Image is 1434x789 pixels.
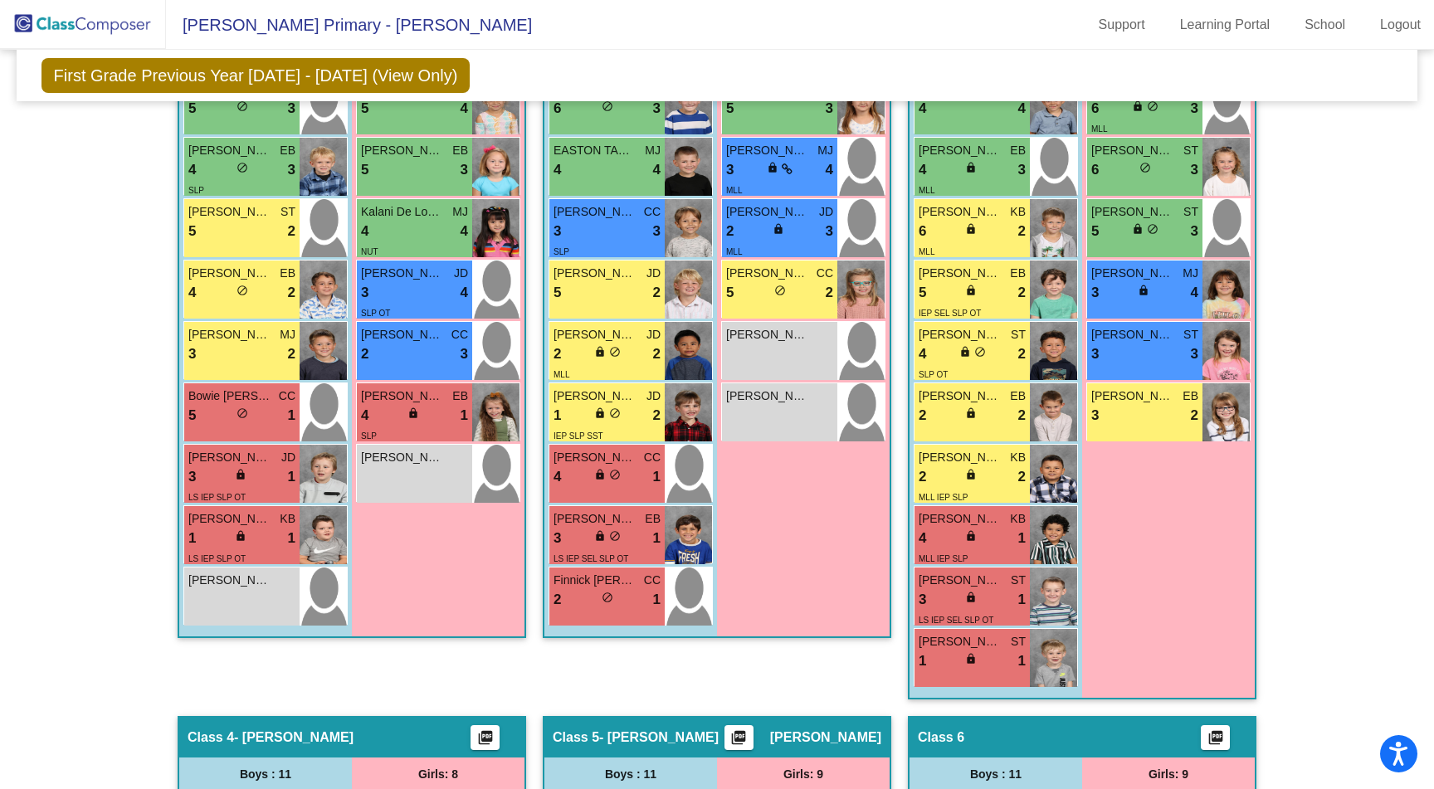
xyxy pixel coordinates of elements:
[1191,405,1198,426] span: 2
[554,387,637,405] span: [PERSON_NAME]
[726,247,742,256] span: MLL
[644,449,661,466] span: CC
[919,282,926,304] span: 5
[554,247,569,256] span: SLP
[1011,326,1026,343] span: ST
[919,142,1002,159] span: [PERSON_NAME]
[361,326,444,343] span: [PERSON_NAME]
[965,592,977,603] span: lock
[609,469,621,480] span: do_not_disturb_alt
[1018,405,1026,426] span: 2
[919,265,1002,282] span: [PERSON_NAME]
[609,530,621,542] span: do_not_disturb_alt
[918,729,964,746] span: Class 6
[1018,466,1026,488] span: 2
[1018,589,1026,611] span: 1
[1018,98,1026,119] span: 4
[1018,159,1026,181] span: 3
[1010,387,1026,405] span: EB
[594,346,606,358] span: lock
[1091,203,1174,221] span: [PERSON_NAME]
[1138,285,1149,296] span: lock
[554,203,637,221] span: [PERSON_NAME]
[166,12,532,38] span: [PERSON_NAME] Primary - [PERSON_NAME]
[653,466,661,488] span: 1
[452,203,468,221] span: MJ
[188,343,196,365] span: 3
[554,572,637,589] span: Finnick [PERSON_NAME]
[1091,98,1099,119] span: 6
[1091,159,1099,181] span: 6
[554,142,637,159] span: EASTON TAPIA
[919,616,993,625] span: LS IEP SEL SLP OT
[288,343,295,365] span: 2
[919,203,1002,221] span: [PERSON_NAME]
[726,221,734,242] span: 2
[1191,282,1198,304] span: 4
[974,346,986,358] span: do_not_disturb_alt
[452,142,468,159] span: EB
[188,387,271,405] span: Bowie [PERSON_NAME]
[361,203,444,221] span: Kalani De Los [PERSON_NAME]
[1167,12,1284,38] a: Learning Portal
[554,589,561,611] span: 2
[1091,343,1099,365] span: 3
[1010,449,1026,466] span: KB
[609,346,621,358] span: do_not_disturb_alt
[594,530,606,542] span: lock
[653,405,661,426] span: 2
[361,265,444,282] span: [PERSON_NAME]
[288,98,295,119] span: 3
[1191,343,1198,365] span: 3
[1183,387,1198,405] span: EB
[726,186,742,195] span: MLL
[594,469,606,480] span: lock
[280,265,295,282] span: EB
[644,572,661,589] span: CC
[919,510,1002,528] span: [PERSON_NAME]
[1291,12,1358,38] a: School
[726,387,809,405] span: [PERSON_NAME]
[361,309,390,318] span: SLP OT
[653,589,661,611] span: 1
[281,449,295,466] span: JD
[919,528,926,549] span: 4
[554,265,637,282] span: [PERSON_NAME]
[235,530,246,542] span: lock
[919,343,926,365] span: 4
[1010,203,1026,221] span: KB
[188,203,271,221] span: [PERSON_NAME]
[653,159,661,181] span: 4
[471,725,500,750] button: Print Students Details
[1091,387,1174,405] span: [PERSON_NAME]
[461,405,468,426] span: 1
[461,98,468,119] span: 4
[594,407,606,419] span: lock
[1010,142,1026,159] span: EB
[288,221,295,242] span: 2
[959,346,971,358] span: lock
[554,510,637,528] span: [PERSON_NAME]
[724,725,754,750] button: Print Students Details
[407,407,419,419] span: lock
[1085,12,1158,38] a: Support
[280,326,295,343] span: MJ
[554,221,561,242] span: 3
[1191,159,1198,181] span: 3
[767,162,778,173] span: lock
[965,407,977,419] span: lock
[188,282,196,304] span: 4
[554,449,637,466] span: [PERSON_NAME]
[554,405,561,426] span: 1
[461,343,468,365] span: 3
[646,326,661,343] span: JD
[188,326,271,343] span: [PERSON_NAME]
[919,633,1002,650] span: [PERSON_NAME]
[288,159,295,181] span: 3
[919,370,948,379] span: SLP OT
[1091,124,1107,134] span: MLL
[1091,265,1174,282] span: [PERSON_NAME]
[188,186,204,195] span: SLP
[237,285,248,296] span: do_not_disturb_alt
[729,729,749,752] mat-icon: picture_as_pdf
